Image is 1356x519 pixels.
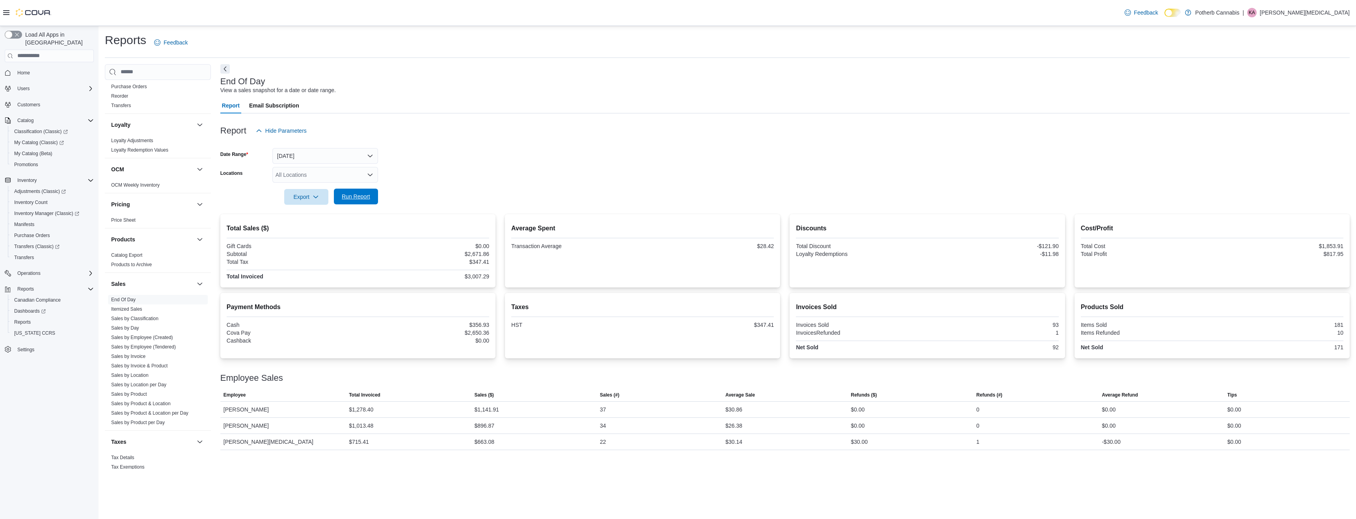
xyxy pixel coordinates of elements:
span: Reports [14,319,31,325]
span: Reorder [111,93,128,99]
span: Average Sale [725,392,755,398]
span: Catalog [14,116,94,125]
p: Potherb Cannabis [1195,8,1239,17]
span: Dashboards [14,308,46,314]
span: Sales ($) [474,392,494,398]
div: Items Refunded [1081,330,1211,336]
button: Export [284,189,328,205]
span: Promotions [14,161,38,168]
a: Sales by Day [111,325,139,331]
span: Purchase Orders [111,83,147,90]
span: Inventory Count [14,199,48,206]
button: Taxes [195,437,205,447]
span: Price Sheet [111,217,136,223]
span: Settings [14,344,94,354]
span: Home [14,68,94,78]
span: Loyalty Redemption Values [111,147,168,153]
a: Sales by Product per Day [111,420,165,425]
div: Gift Cards [227,243,356,249]
div: $356.93 [359,322,489,328]
img: Cova [16,9,51,17]
span: Feedback [1134,9,1158,17]
span: Purchase Orders [11,231,94,240]
div: $30.86 [725,405,742,414]
div: 171 [1214,344,1343,350]
div: $817.95 [1214,251,1343,257]
a: Sales by Product [111,391,147,397]
span: Reports [17,286,34,292]
input: Dark Mode [1164,9,1181,17]
strong: Total Invoiced [227,273,263,280]
span: My Catalog (Classic) [14,139,64,146]
div: Products [105,250,211,272]
div: 92 [929,344,1059,350]
h3: Sales [111,280,126,288]
div: $0.00 [1227,437,1241,447]
a: Reports [11,317,34,327]
span: Products to Archive [111,261,152,268]
span: Washington CCRS [11,328,94,338]
button: Pricing [111,200,194,208]
div: Cash [227,322,356,328]
button: Next [220,64,230,74]
span: Refunds ($) [851,392,877,398]
a: Catalog Export [111,252,142,258]
span: Transfers [14,254,34,261]
button: Customers [2,99,97,110]
a: Tax Details [111,455,134,460]
h1: Reports [105,32,146,48]
button: Pricing [195,200,205,209]
a: Classification (Classic) [8,126,97,137]
a: Adjustments (Classic) [11,187,69,196]
a: Sales by Location [111,373,149,378]
div: $0.00 [359,243,489,249]
div: $0.00 [851,421,865,430]
div: OCM [105,180,211,193]
span: My Catalog (Beta) [14,150,52,157]
button: Reports [2,284,97,295]
a: Tax Exemptions [111,464,145,470]
button: Operations [14,269,44,278]
a: Inventory Manager (Classic) [8,208,97,219]
div: [PERSON_NAME] [220,418,346,434]
button: Operations [2,268,97,279]
div: $28.42 [644,243,774,249]
a: Feedback [151,35,191,50]
div: $0.00 [1102,405,1116,414]
a: Inventory Manager (Classic) [11,209,82,218]
a: Sales by Location per Day [111,382,166,387]
span: Sales (#) [600,392,619,398]
a: Itemized Sales [111,306,142,312]
div: $26.38 [725,421,742,430]
div: $896.87 [474,421,494,430]
span: Operations [14,269,94,278]
div: [PERSON_NAME] [220,402,346,417]
span: End Of Day [111,297,136,303]
div: $347.41 [359,259,489,265]
span: Sales by Location [111,372,149,378]
span: Catalog [17,117,34,124]
div: 22 [600,437,606,447]
button: Purchase Orders [8,230,97,241]
a: Sales by Product & Location [111,401,171,406]
span: Transfers [111,102,131,109]
a: Customers [14,100,43,109]
div: Taxes [105,453,211,475]
div: 10 [1214,330,1343,336]
span: Operations [17,270,41,276]
a: Promotions [11,160,41,169]
a: [US_STATE] CCRS [11,328,58,338]
button: Reports [14,284,37,294]
div: InvoicesRefunded [796,330,926,336]
a: Canadian Compliance [11,295,64,305]
div: $2,671.86 [359,251,489,257]
a: Adjustments (Classic) [8,186,97,197]
div: 1 [929,330,1059,336]
a: My Catalog (Classic) [8,137,97,148]
div: $347.41 [644,322,774,328]
button: Run Report [334,189,378,204]
span: Feedback [164,39,188,46]
div: -$11.98 [929,251,1059,257]
button: Inventory [14,176,40,185]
